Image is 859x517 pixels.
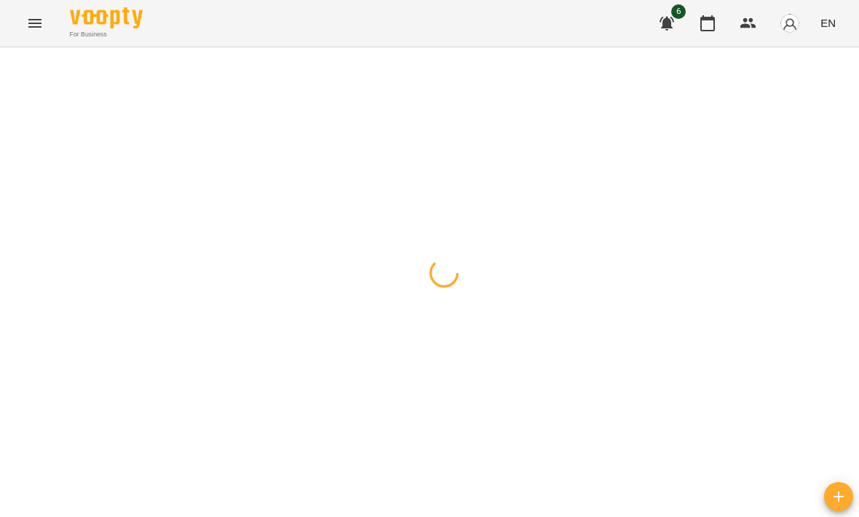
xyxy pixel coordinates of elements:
span: For Business [70,30,143,39]
button: EN [815,9,842,36]
span: EN [820,15,836,31]
img: avatar_s.png [780,13,800,33]
button: Menu [17,6,52,41]
span: 6 [671,4,686,19]
img: Voopty Logo [70,7,143,28]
